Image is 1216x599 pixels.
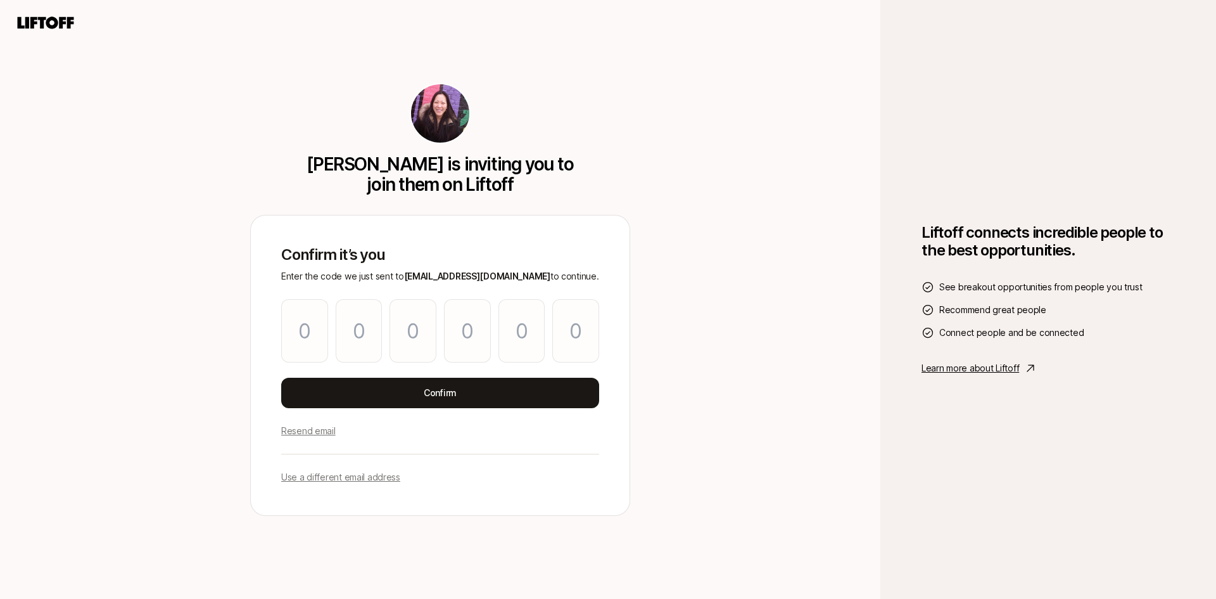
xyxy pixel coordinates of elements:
p: Confirm it’s you [281,246,599,264]
p: [PERSON_NAME] is inviting you to join them on Liftoff [303,154,578,195]
button: Confirm [281,378,599,408]
input: Please enter OTP character 5 [498,299,545,363]
img: ACg8ocJdX7f-8zoTfKRxiSwKvs6pF0WNaeIs2k3I9X9o3MI8iuERhKUt=s160-c [411,84,469,143]
span: Connect people and be connected [939,325,1084,340]
p: Resend email [281,423,336,439]
input: Please enter OTP character 3 [389,299,436,363]
span: [EMAIL_ADDRESS][DOMAIN_NAME] [404,271,550,281]
p: Enter the code we just sent to to continue. [281,269,599,284]
p: Use a different email address [281,470,400,485]
p: Learn more about Liftoff [921,361,1019,376]
span: Recommend great people [939,302,1046,318]
input: Please enter OTP character 2 [336,299,383,363]
input: Please enter OTP character 6 [552,299,599,363]
h1: Liftoff connects incredible people to the best opportunities. [921,224,1175,259]
input: Please enter OTP character 4 [444,299,491,363]
input: Please enter OTP character 1 [281,299,328,363]
span: See breakout opportunities from people you trust [939,280,1143,295]
a: Learn more about Liftoff [921,361,1175,376]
